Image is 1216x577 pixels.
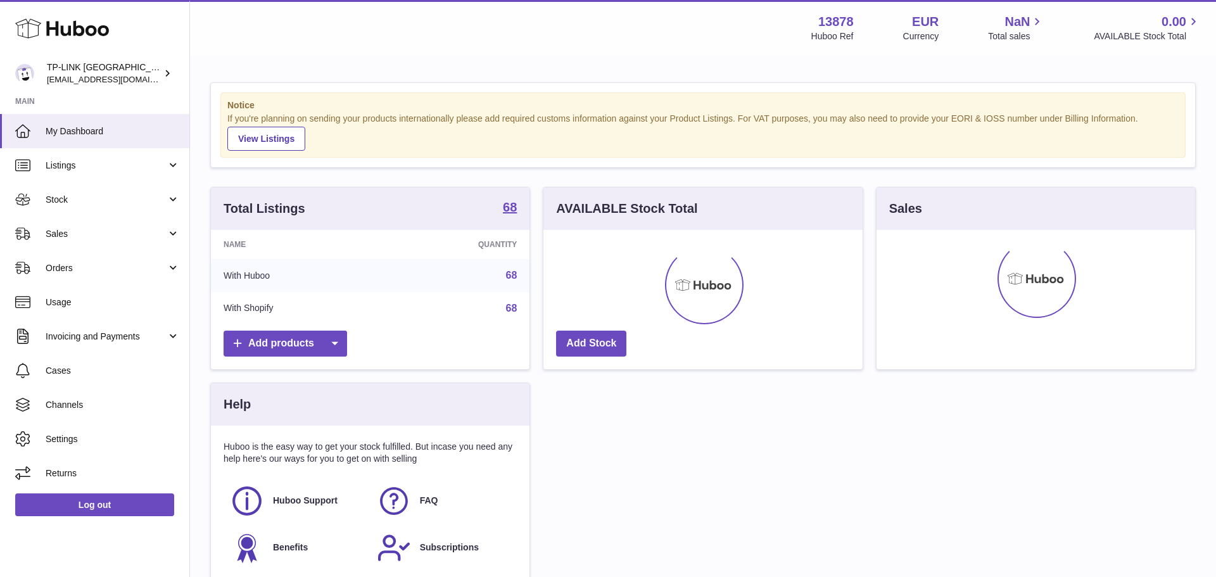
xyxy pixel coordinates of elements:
[211,259,383,292] td: With Huboo
[273,495,338,507] span: Huboo Support
[224,441,517,465] p: Huboo is the easy way to get your stock fulfilled. But incase you need any help here's our ways f...
[988,13,1044,42] a: NaN Total sales
[230,484,364,518] a: Huboo Support
[46,160,167,172] span: Listings
[15,493,174,516] a: Log out
[1094,13,1201,42] a: 0.00 AVAILABLE Stock Total
[1094,30,1201,42] span: AVAILABLE Stock Total
[211,292,383,325] td: With Shopify
[47,74,186,84] span: [EMAIL_ADDRESS][DOMAIN_NAME]
[1162,13,1186,30] span: 0.00
[556,331,626,357] a: Add Stock
[912,13,939,30] strong: EUR
[503,201,517,213] strong: 68
[377,531,511,565] a: Subscriptions
[506,303,517,314] a: 68
[811,30,854,42] div: Huboo Ref
[230,531,364,565] a: Benefits
[377,484,511,518] a: FAQ
[556,200,697,217] h3: AVAILABLE Stock Total
[46,467,180,479] span: Returns
[46,125,180,137] span: My Dashboard
[47,61,161,86] div: TP-LINK [GEOGRAPHIC_DATA], SOCIEDAD LIMITADA
[224,396,251,413] h3: Help
[227,127,305,151] a: View Listings
[383,230,529,259] th: Quantity
[503,201,517,216] a: 68
[224,331,347,357] a: Add products
[420,542,479,554] span: Subscriptions
[227,113,1179,151] div: If you're planning on sending your products internationally please add required customs informati...
[211,230,383,259] th: Name
[273,542,308,554] span: Benefits
[46,331,167,343] span: Invoicing and Payments
[46,365,180,377] span: Cases
[889,200,922,217] h3: Sales
[46,433,180,445] span: Settings
[506,270,517,281] a: 68
[46,228,167,240] span: Sales
[420,495,438,507] span: FAQ
[46,262,167,274] span: Orders
[818,13,854,30] strong: 13878
[46,399,180,411] span: Channels
[224,200,305,217] h3: Total Listings
[15,64,34,83] img: internalAdmin-13878@internal.huboo.com
[46,194,167,206] span: Stock
[903,30,939,42] div: Currency
[46,296,180,308] span: Usage
[227,99,1179,111] strong: Notice
[988,30,1044,42] span: Total sales
[1004,13,1030,30] span: NaN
